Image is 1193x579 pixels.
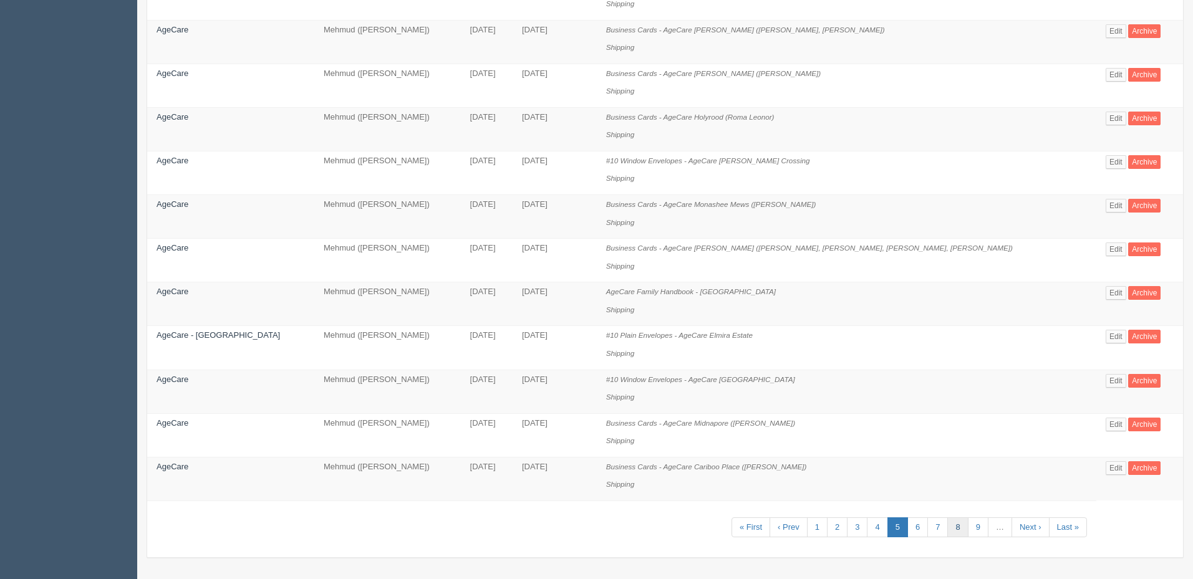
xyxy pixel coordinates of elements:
a: Edit [1106,330,1126,343]
td: Mehmud ([PERSON_NAME]) [314,239,461,282]
a: 8 [947,517,968,538]
td: [DATE] [461,282,513,326]
i: Shipping [606,130,635,138]
i: Shipping [606,436,635,444]
a: AgeCare [157,462,188,471]
a: Edit [1106,155,1126,169]
a: Edit [1106,374,1126,388]
td: Mehmud ([PERSON_NAME]) [314,282,461,326]
a: AgeCare [157,418,188,428]
td: [DATE] [513,239,597,282]
td: [DATE] [461,239,513,282]
a: Edit [1106,24,1126,38]
td: [DATE] [461,195,513,239]
i: #10 Window Envelopes - AgeCare [GEOGRAPHIC_DATA] [606,375,795,383]
i: Business Cards - AgeCare [PERSON_NAME] ([PERSON_NAME]) [606,69,821,77]
a: Next › [1012,517,1050,538]
td: [DATE] [513,326,597,370]
a: 9 [968,517,988,538]
a: Archive [1128,330,1161,343]
a: Archive [1128,461,1161,475]
a: « First [732,517,770,538]
td: Mehmud ([PERSON_NAME]) [314,457,461,500]
a: Archive [1128,112,1161,125]
td: Mehmud ([PERSON_NAME]) [314,107,461,151]
a: Archive [1128,374,1161,388]
a: 7 [927,517,948,538]
a: Edit [1106,418,1126,431]
td: [DATE] [513,64,597,107]
i: Shipping [606,218,635,226]
i: #10 Plain Envelopes - AgeCare Elmira Estate [606,331,753,339]
td: [DATE] [461,413,513,457]
td: [DATE] [461,326,513,370]
i: Business Cards - AgeCare [PERSON_NAME] ([PERSON_NAME], [PERSON_NAME], [PERSON_NAME], [PERSON_NAME]) [606,244,1013,252]
a: Archive [1128,418,1161,431]
td: [DATE] [461,107,513,151]
a: Archive [1128,68,1161,82]
a: 3 [847,517,867,538]
td: Mehmud ([PERSON_NAME]) [314,370,461,413]
i: AgeCare Family Handbook - [GEOGRAPHIC_DATA] [606,287,776,295]
i: Business Cards - AgeCare Cariboo Place ([PERSON_NAME]) [606,462,807,471]
td: [DATE] [513,107,597,151]
a: ‹ Prev [770,517,808,538]
a: Edit [1106,112,1126,125]
a: AgeCare [157,375,188,384]
td: [DATE] [461,20,513,64]
td: [DATE] [513,413,597,457]
a: Archive [1128,199,1161,213]
a: 1 [807,517,828,538]
td: Mehmud ([PERSON_NAME]) [314,326,461,370]
i: Shipping [606,305,635,313]
a: Archive [1128,24,1161,38]
td: Mehmud ([PERSON_NAME]) [314,20,461,64]
td: [DATE] [461,457,513,500]
a: AgeCare [157,287,188,296]
td: [DATE] [461,151,513,194]
a: AgeCare - [GEOGRAPHIC_DATA] [157,330,280,340]
i: Shipping [606,262,635,270]
a: Archive [1128,155,1161,169]
a: 5 [887,517,908,538]
a: 4 [867,517,887,538]
td: [DATE] [513,20,597,64]
td: [DATE] [461,370,513,413]
a: AgeCare [157,112,188,122]
td: [DATE] [513,151,597,194]
a: AgeCare [157,156,188,165]
td: [DATE] [461,64,513,107]
i: Shipping [606,349,635,357]
a: … [988,517,1012,538]
i: Shipping [606,393,635,401]
i: Business Cards - AgeCare Monashee Mews ([PERSON_NAME]) [606,200,816,208]
i: Business Cards - AgeCare Midnapore ([PERSON_NAME]) [606,419,796,427]
i: Shipping [606,480,635,488]
td: Mehmud ([PERSON_NAME]) [314,151,461,194]
a: Edit [1106,461,1126,475]
i: Shipping [606,174,635,182]
td: Mehmud ([PERSON_NAME]) [314,413,461,457]
a: Edit [1106,286,1126,300]
a: Archive [1128,286,1161,300]
i: Business Cards - AgeCare Holyrood (Roma Leonor) [606,113,775,121]
a: AgeCare [157,25,188,34]
i: #10 Window Envelopes - AgeCare [PERSON_NAME] Crossing [606,156,810,165]
i: Shipping [606,87,635,95]
a: AgeCare [157,199,188,209]
td: Mehmud ([PERSON_NAME]) [314,64,461,107]
a: Edit [1106,68,1126,82]
i: Shipping [606,43,635,51]
a: Last » [1049,517,1087,538]
td: Mehmud ([PERSON_NAME]) [314,195,461,239]
a: Edit [1106,242,1126,256]
td: [DATE] [513,195,597,239]
a: AgeCare [157,69,188,78]
td: [DATE] [513,370,597,413]
a: 6 [907,517,928,538]
a: AgeCare [157,243,188,252]
a: Edit [1106,199,1126,213]
td: [DATE] [513,457,597,500]
a: Archive [1128,242,1161,256]
i: Business Cards - AgeCare [PERSON_NAME] ([PERSON_NAME], [PERSON_NAME]) [606,26,885,34]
